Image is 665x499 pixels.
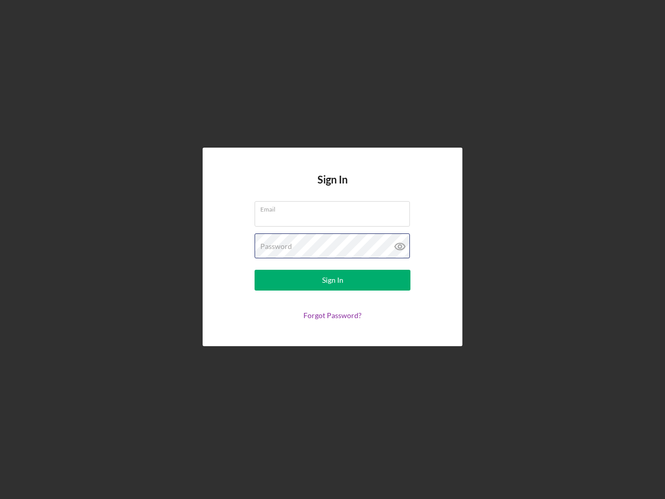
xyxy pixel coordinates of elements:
[317,174,348,201] h4: Sign In
[322,270,343,291] div: Sign In
[260,242,292,251] label: Password
[303,311,362,320] a: Forgot Password?
[260,202,410,213] label: Email
[255,270,410,291] button: Sign In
